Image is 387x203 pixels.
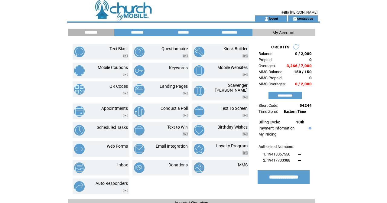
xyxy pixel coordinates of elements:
a: Conduct a Poll [161,106,188,111]
img: video.png [123,92,128,95]
a: Email Integration [156,144,188,149]
img: video.png [242,151,248,155]
a: QR Codes [109,84,128,89]
span: 54244 [300,103,312,108]
span: Time Zone: [259,109,278,114]
img: video.png [183,92,188,95]
img: text-to-win.png [134,125,145,136]
a: Mobile Websites [217,65,248,70]
img: video.png [242,73,248,76]
img: landing-pages.png [134,84,145,95]
span: 1. 19418067550 [263,152,290,156]
img: inbox.png [74,162,85,173]
a: Questionnaire [161,46,188,51]
span: My Account [272,30,295,35]
a: Birthday Wishes [217,125,248,129]
span: Eastern Time [284,110,306,114]
span: MMS Overages: [259,82,286,86]
a: Appointments [101,106,128,111]
img: text-to-screen.png [194,106,204,117]
img: video.png [242,114,248,117]
img: scheduled-tasks.png [74,125,85,136]
img: keywords.png [134,65,145,76]
img: video.png [183,54,188,57]
img: video.png [183,133,188,136]
a: Scavenger [PERSON_NAME] [215,83,248,93]
a: Auto Responders [96,181,128,186]
a: Text Blast [109,46,128,51]
img: mobile-websites.png [194,65,204,76]
img: video.png [123,73,128,76]
span: Short Code: [259,103,278,108]
span: Prepaid: [259,57,272,62]
img: video.png [183,114,188,117]
img: video.png [242,133,248,136]
a: My Pricing [259,132,276,136]
img: video.png [242,54,248,57]
img: video.png [242,96,248,99]
img: help.gif [307,127,311,129]
span: 0 / 2,000 [295,82,312,86]
img: video.png [123,114,128,117]
img: text-blast.png [74,47,85,57]
span: 0 [309,57,312,62]
span: 0 / 2,000 [295,51,312,56]
img: web-forms.png [74,144,85,154]
a: contact us [297,16,313,20]
a: logout [269,16,278,20]
img: kiosk-builder.png [194,47,204,57]
span: MMS Balance: [259,70,283,74]
span: Overages: [259,64,276,68]
span: Balance: [259,51,273,56]
img: conduct-a-poll.png [134,106,145,117]
img: contact_us_icon.gif [293,16,297,21]
a: Inbox [117,162,128,167]
span: 10th [296,120,304,124]
span: 150 / 150 [294,70,312,74]
img: questionnaire.png [134,47,145,57]
span: Hello [PERSON_NAME] [281,10,317,15]
span: 0 [309,76,312,80]
img: auto-responders.png [74,181,85,192]
img: qr-codes.png [74,84,85,95]
span: Billing Cycle: [259,120,280,124]
img: video.png [123,189,128,192]
a: Text To Screen [221,106,248,111]
a: Kiosk Builder [223,46,248,51]
a: Mobile Coupons [98,65,128,70]
span: 2. 19417733388 [263,158,290,162]
span: MMS Prepaid: [259,76,282,80]
a: Loyalty Program [216,143,248,148]
img: loyalty-program.png [194,144,204,154]
span: Authorized Numbers: [259,144,294,149]
a: Landing Pages [160,84,188,89]
span: 3,266 / 7,000 [287,64,312,68]
img: scavenger-hunt.png [194,86,204,96]
span: CREDITS [271,45,290,49]
img: birthday-wishes.png [194,125,204,136]
a: Text to Win [167,125,188,129]
img: account_icon.gif [264,16,269,21]
a: Scheduled Tasks [97,125,128,130]
a: Payment Information [259,126,294,130]
img: video.png [123,54,128,57]
a: Keywords [169,65,188,70]
img: mms.png [194,162,204,173]
img: mobile-coupons.png [74,65,85,76]
img: appointments.png [74,106,85,117]
img: donations.png [134,162,145,173]
a: Web Forms [107,144,128,149]
img: email-integration.png [134,144,145,154]
a: MMS [238,162,248,167]
a: Donations [168,162,188,167]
